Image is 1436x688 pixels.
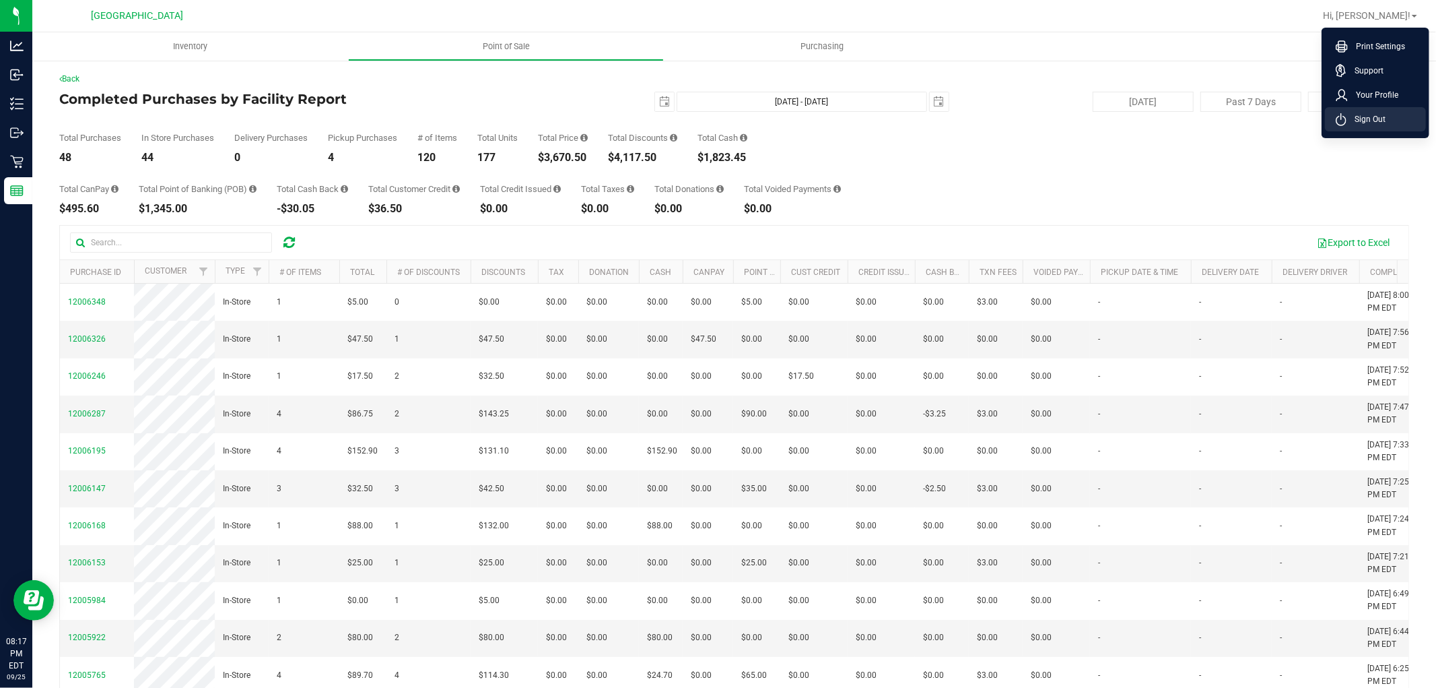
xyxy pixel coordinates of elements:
[647,557,668,569] span: $0.00
[586,594,607,607] span: $0.00
[145,266,186,276] a: Customer
[477,152,518,163] div: 177
[277,204,348,214] div: -$30.05
[347,408,373,420] span: $86.75
[277,482,281,495] span: 3
[480,204,561,214] div: $0.00
[741,631,762,644] span: $0.00
[395,557,399,569] span: 1
[1280,631,1282,644] span: -
[1098,631,1100,644] span: -
[581,185,634,193] div: Total Taxes
[277,185,348,193] div: Total Cash Back
[68,633,106,642] span: 12005922
[1098,296,1100,309] span: -
[6,635,26,672] p: 08:17 PM EDT
[697,152,747,163] div: $1,823.45
[1367,551,1418,576] span: [DATE] 7:21 PM EDT
[788,631,809,644] span: $0.00
[1367,289,1418,315] span: [DATE] 8:00 PM EDT
[546,333,567,346] span: $0.00
[788,594,809,607] span: $0.00
[1199,631,1201,644] span: -
[277,594,281,607] span: 1
[1202,268,1259,277] a: Delivery Date
[856,333,877,346] span: $0.00
[1323,10,1410,21] span: Hi, [PERSON_NAME]!
[395,445,399,458] span: 3
[1280,520,1282,532] span: -
[589,268,629,277] a: Donation
[68,409,106,418] span: 12006287
[670,133,677,142] i: Sum of the discount values applied to the all purchases in the date range.
[1098,557,1100,569] span: -
[1367,588,1418,613] span: [DATE] 6:49 PM EDT
[923,594,944,607] span: $0.00
[347,296,368,309] span: $5.00
[923,296,944,309] span: $0.00
[691,445,712,458] span: $0.00
[13,580,54,621] iframe: Resource center
[328,152,397,163] div: 4
[586,520,607,532] span: $0.00
[546,557,567,569] span: $0.00
[647,370,668,383] span: $0.00
[1199,370,1201,383] span: -
[452,185,460,193] i: Sum of the successful, non-voided payments using account credit for all purchases in the date range.
[856,408,877,420] span: $0.00
[1280,296,1282,309] span: -
[788,408,809,420] span: $0.00
[1280,370,1282,383] span: -
[68,521,106,530] span: 12006168
[395,631,399,644] span: 2
[223,333,250,346] span: In-Store
[1199,445,1201,458] span: -
[395,520,399,532] span: 1
[68,334,106,344] span: 12006326
[1098,520,1100,532] span: -
[791,268,840,277] a: Cust Credit
[277,557,281,569] span: 1
[68,484,106,493] span: 12006147
[586,333,607,346] span: $0.00
[691,557,712,569] span: $0.00
[347,520,373,532] span: $88.00
[741,408,767,420] span: $90.00
[226,266,245,276] a: Type
[32,32,348,61] a: Inventory
[744,185,841,193] div: Total Voided Payments
[477,133,518,142] div: Total Units
[741,557,767,569] span: $25.00
[223,594,250,607] span: In-Store
[479,520,509,532] span: $132.00
[647,445,677,458] span: $152.90
[586,445,607,458] span: $0.00
[141,133,214,142] div: In Store Purchases
[223,557,250,569] span: In-Store
[647,631,673,644] span: $80.00
[977,408,998,420] span: $3.00
[741,296,762,309] span: $5.00
[788,482,809,495] span: $0.00
[347,482,373,495] span: $32.50
[277,408,281,420] span: 4
[68,446,106,456] span: 12006195
[155,40,226,53] span: Inventory
[1031,333,1052,346] span: $0.00
[856,631,877,644] span: $0.00
[923,631,944,644] span: $0.00
[655,92,674,111] span: select
[693,268,724,277] a: CanPay
[923,408,946,420] span: -$3.25
[479,333,504,346] span: $47.50
[479,445,509,458] span: $131.10
[691,370,712,383] span: $0.00
[586,370,607,383] span: $0.00
[59,92,509,106] h4: Completed Purchases by Facility Report
[1367,326,1418,352] span: [DATE] 7:56 PM EDT
[856,594,877,607] span: $0.00
[141,152,214,163] div: 44
[479,482,504,495] span: $42.50
[1031,445,1052,458] span: $0.00
[608,152,677,163] div: $4,117.50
